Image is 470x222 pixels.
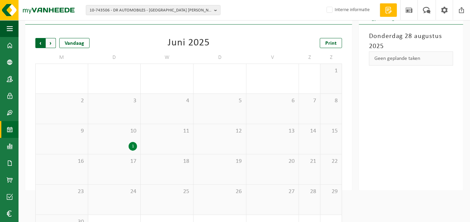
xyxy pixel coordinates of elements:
span: Vorige [35,38,45,48]
span: 1 [324,67,338,75]
span: 10 [92,127,137,135]
span: 5 [197,97,243,105]
td: M [35,51,88,64]
span: 3 [92,97,137,105]
span: 13 [250,127,296,135]
span: 27 [250,188,296,195]
span: Volgende [46,38,56,48]
td: D [88,51,141,64]
span: 11 [144,127,190,135]
span: 19 [197,158,243,165]
td: Z [321,51,342,64]
span: 23 [39,188,85,195]
span: 9 [39,127,85,135]
td: D [194,51,246,64]
div: Juni 2025 [168,38,210,48]
span: 6 [250,97,296,105]
span: 10-743506 - DR AUTOMOBILES - [GEOGRAPHIC_DATA] [PERSON_NAME] [90,5,211,15]
span: 14 [302,127,317,135]
td: Z [299,51,321,64]
div: 1 [129,142,137,151]
span: 16 [39,158,85,165]
span: 17 [92,158,137,165]
span: 29 [324,188,338,195]
span: 24 [92,188,137,195]
span: Print [325,41,337,46]
button: 10-743506 - DR AUTOMOBILES - [GEOGRAPHIC_DATA] [PERSON_NAME] [86,5,221,15]
span: 2 [39,97,85,105]
span: 8 [324,97,338,105]
span: 20 [250,158,296,165]
span: 15 [324,127,338,135]
span: 12 [197,127,243,135]
td: V [246,51,299,64]
div: Geen geplande taken [369,51,453,66]
span: 22 [324,158,338,165]
label: Interne informatie [325,5,370,15]
span: 7 [302,97,317,105]
div: Vandaag [59,38,90,48]
td: W [141,51,194,64]
span: 18 [144,158,190,165]
span: 21 [302,158,317,165]
h3: Donderdag 28 augustus 2025 [369,31,453,51]
span: 28 [302,188,317,195]
span: 4 [144,97,190,105]
span: 25 [144,188,190,195]
span: 26 [197,188,243,195]
a: Print [320,38,342,48]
